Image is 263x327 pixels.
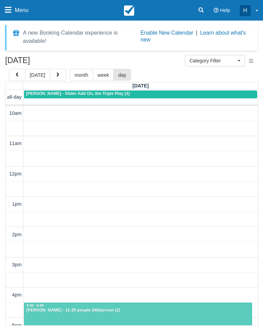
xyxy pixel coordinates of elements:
span: 2pm [12,232,22,237]
i: Help [214,8,218,13]
a: Learn about what's new [140,30,246,43]
span: 11am [9,141,22,146]
a: [PERSON_NAME] - Slider Add On, the Triple Play (3) [24,90,257,99]
span: [DATE] [133,83,149,88]
span: 4:30 - 6:00 [26,304,44,307]
button: Category Filter [185,55,245,66]
span: Category Filter [189,57,236,64]
span: | [196,30,197,36]
span: 10am [9,110,22,116]
span: 4pm [12,292,22,298]
button: Enable New Calendar [140,29,193,36]
img: checkfront-main-nav-mini-logo.png [124,5,134,16]
button: week [93,69,114,81]
span: 12pm [9,171,22,177]
button: month [70,69,93,81]
span: 3pm [12,262,22,267]
span: 1pm [12,201,22,207]
h2: [DATE] [5,56,92,69]
div: H [240,5,251,16]
span: Help [220,8,230,13]
span: [PERSON_NAME] - Slider Add On, the Triple Play (3) [26,91,130,96]
button: day [113,69,131,81]
div: [PERSON_NAME] - 11-20 people $40/person (2) [26,308,250,313]
div: A new Booking Calendar experience is available! [23,29,138,45]
button: [DATE] [25,69,50,81]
